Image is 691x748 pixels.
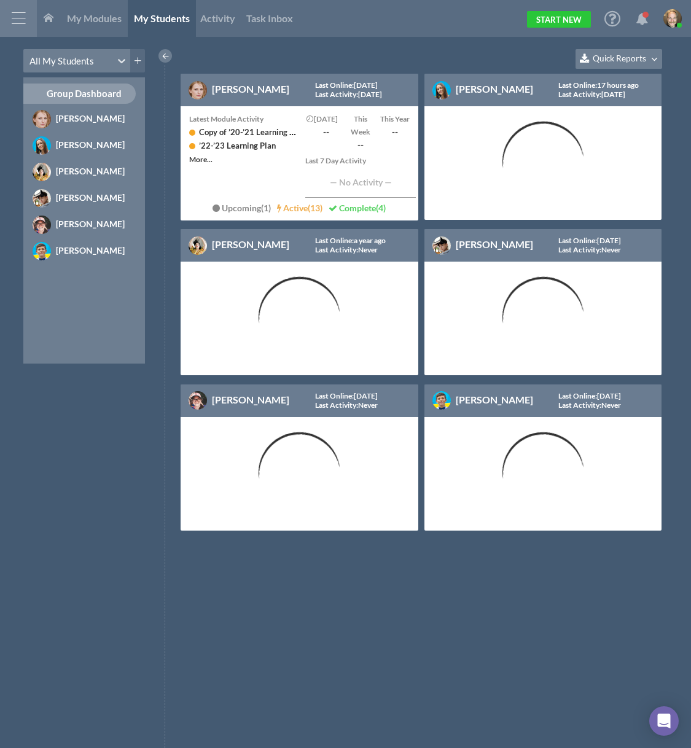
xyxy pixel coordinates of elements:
[527,11,591,28] a: Start New
[67,12,122,24] span: My Modules
[649,706,679,736] div: Open Intercom Messenger
[432,236,451,255] img: image
[23,214,146,235] a: [PERSON_NAME]
[378,125,412,138] span: --
[558,236,626,245] div: : [DATE]
[315,391,352,400] span: Last Online
[189,391,207,410] img: image
[315,90,382,99] div: : [DATE]
[315,236,352,245] span: Last Online
[315,236,391,245] div: : a year ago
[315,400,356,410] span: Last Activity
[576,49,662,69] button: Quick Reports
[309,112,343,125] div: [DATE]
[246,12,293,24] span: Task Inbox
[456,83,533,95] a: [PERSON_NAME]
[315,81,383,90] div: : [DATE]
[56,165,131,177] div: [PERSON_NAME]
[315,392,383,400] div: : [DATE]
[56,217,131,230] div: [PERSON_NAME]
[33,136,51,155] img: image
[558,245,599,254] span: Last Activity
[212,238,289,250] a: [PERSON_NAME]
[558,81,644,90] div: : 17 hours ago
[23,135,146,155] a: [PERSON_NAME]
[23,109,146,129] a: [PERSON_NAME]
[277,203,322,213] a: Active(13)
[23,84,146,104] a: Group Dashboard
[56,112,131,125] div: [PERSON_NAME]
[33,242,51,260] img: image
[558,401,621,410] div: : Never
[456,238,533,250] a: [PERSON_NAME]
[189,81,207,99] img: image
[189,236,207,255] img: image
[200,12,235,24] span: Activity
[558,246,621,254] div: : Never
[558,90,599,99] span: Last Activity
[558,400,599,410] span: Last Activity
[23,162,146,182] a: [PERSON_NAME]
[456,394,533,405] a: [PERSON_NAME]
[56,138,131,151] div: [PERSON_NAME]
[305,167,416,198] div: — No Activity —
[305,154,415,167] div: Last 7 Day Activity
[493,268,594,369] img: Loading...
[558,90,625,99] div: : [DATE]
[23,241,146,261] a: [PERSON_NAME]
[33,163,51,181] img: image
[593,53,646,64] span: Quick Reports
[33,189,51,208] img: image
[199,127,305,137] a: Copy of ’20-’21 Learning Plan
[29,55,94,68] div: All My Students
[249,423,350,524] img: Loading...
[249,268,350,369] img: Loading...
[380,114,410,123] span: This Year
[315,90,356,99] span: Last Activity
[212,83,289,95] a: [PERSON_NAME]
[33,110,51,128] img: image
[663,9,682,28] img: image
[213,203,271,213] a: Upcoming(1)
[558,80,595,90] span: Last Online
[315,80,352,90] span: Last Online
[309,125,343,138] span: --
[558,392,626,400] div: : [DATE]
[23,188,146,208] a: [PERSON_NAME]
[189,155,213,164] a: More...
[315,245,356,254] span: Last Activity
[199,141,276,150] a: ’22-’23 Learning Plan
[493,423,594,524] img: Loading...
[23,84,136,104] div: Group Dashboard
[315,246,378,254] div: : Never
[189,112,299,125] div: Latest Module Activity
[493,112,594,214] img: Loading...
[315,401,378,410] div: : Never
[329,203,386,213] a: Complete(4)
[351,114,370,136] span: This Week
[33,216,51,234] img: image
[56,191,131,204] div: [PERSON_NAME]
[212,394,289,405] a: [PERSON_NAME]
[558,236,595,245] span: Last Online
[558,391,595,400] span: Last Online
[432,391,451,410] img: image
[432,81,451,99] img: image
[343,138,377,151] span: --
[56,244,131,257] div: [PERSON_NAME]
[134,12,190,24] span: My Students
